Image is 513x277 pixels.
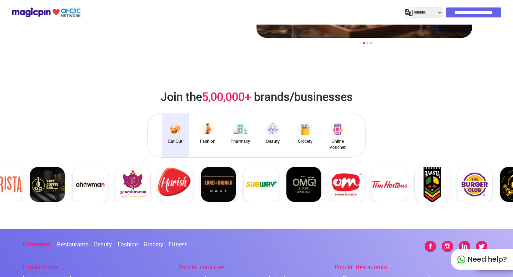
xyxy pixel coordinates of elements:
[442,241,453,252] img: instagram icon
[329,120,347,138] img: claim-online-voucher.6194e404.svg
[166,241,190,248] a: Fitness
[364,40,371,47] button: 2
[296,120,314,138] img: claim-grocery-delivery.4c73caef.svg
[335,263,490,275] header: Popular Restaurants
[231,120,249,138] img: claim-pharmacy.6ca4fc6c.svg
[166,120,184,138] img: claim-food-brands.af24e2d6.svg
[115,241,141,248] a: Fashion
[26,167,61,202] img: icon/partners/static/media/Food-CCB.ad6f73d0.svg
[111,167,147,202] img: icon/partners/static/media/Food-Ganneshwaram.d062344b.svg
[453,167,489,202] img: icon/partners/static/media/Food-The Burger Club.1603b909.svg
[23,263,178,275] header: Popular Cities
[405,9,413,16] img: j2MGCQAAAABJRU5ErkJggg==
[459,241,470,252] img: linkedin icon
[68,167,104,202] img: icon/partners/static/media/Food-Chowman.04aaadeb.svg
[230,138,250,144] div: Pharmacy
[197,167,232,202] img: icon/partners/static/media/Food-LOD.4b46cf43.svg
[325,167,361,202] img: icon/partners/static/media/Food-om-sweets.ba60771c.svg
[361,40,368,47] button: 1
[328,138,348,150] div: Online Voucher
[457,255,466,264] img: whatapp_green.7240e66a.svg
[161,89,353,104] div: Join the brands/businesses
[239,167,275,202] img: icon/partners/static/media/Food-Subway-logo.dcba0589.svg
[410,167,446,202] img: icon/partners/static/media/Food-Raasta.81a6ee33.svg
[368,167,403,202] img: icon/partners/static/media/Food-Timortan.d2d758e0.svg
[168,138,182,144] div: Eat Out
[202,89,251,104] span: 5,00,000+
[425,241,436,252] img: facebook icon
[141,241,166,248] a: Grocery
[282,167,318,202] img: icon/partners/static/media/Food-OMG.22b8d6a8.svg
[23,241,54,248] p: Categories :
[368,40,375,47] button: 3
[264,120,282,138] img: claim-beauty-brands.212795bf.svg
[178,263,334,275] header: Popular Localities
[476,241,487,252] img: twitter icon
[91,241,115,248] a: Beauty
[266,138,280,144] div: Beauty
[199,120,217,138] img: claim-fashion-brands.f304bd53.svg
[298,138,312,144] div: Grocery
[200,138,216,144] div: Fashion
[54,241,91,248] a: Restaurants
[11,6,81,19] img: ondc-logo-new-small.8a59708e.svg
[154,167,190,202] img: icon/partners/static/media/Food-Harish.eb350efc.svg
[451,249,513,270] div: Need help?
